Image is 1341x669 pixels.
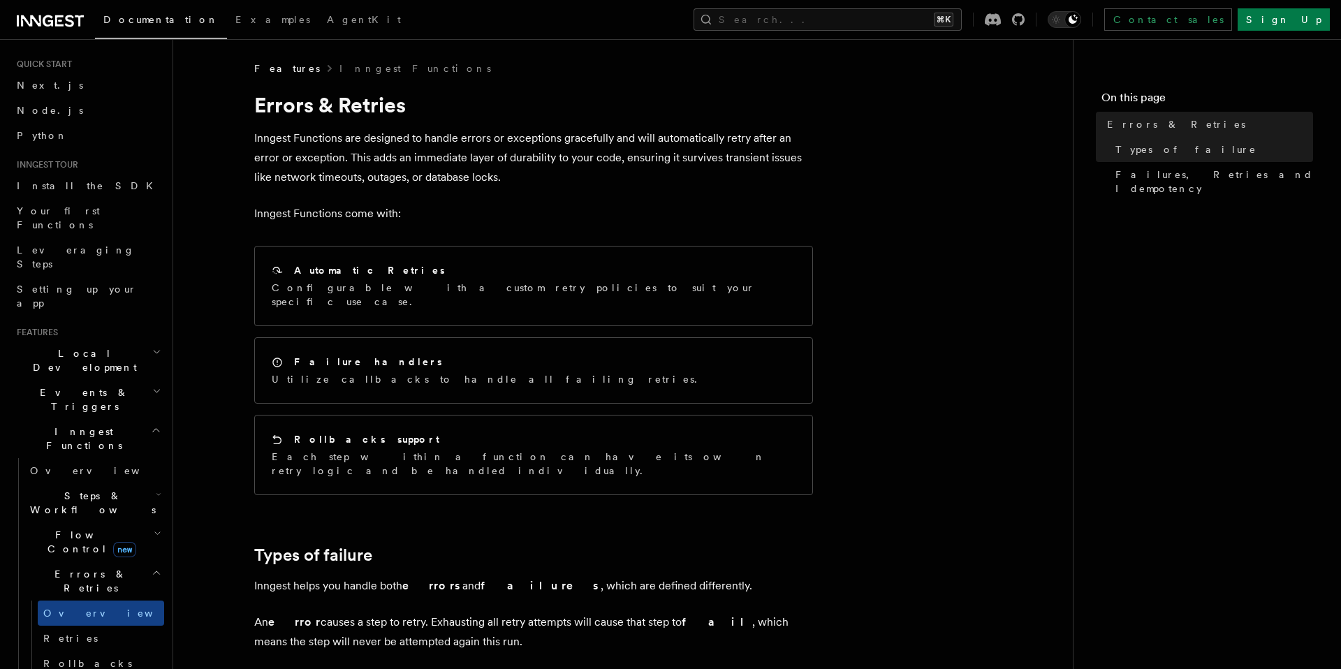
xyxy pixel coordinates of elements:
button: Inngest Functions [11,419,164,458]
strong: errors [402,579,462,592]
strong: fail [682,615,752,628]
span: Python [17,130,68,141]
strong: failures [481,579,601,592]
p: Inngest helps you handle both and , which are defined differently. [254,576,813,596]
span: Node.js [17,105,83,116]
a: Leveraging Steps [11,237,164,277]
span: Examples [235,14,310,25]
a: Setting up your app [11,277,164,316]
p: Utilize callbacks to handle all failing retries. [272,372,705,386]
span: Quick start [11,59,72,70]
span: Types of failure [1115,142,1256,156]
span: AgentKit [327,14,401,25]
span: Local Development [11,346,152,374]
h2: Automatic Retries [294,263,445,277]
button: Errors & Retries [24,561,164,601]
a: Install the SDK [11,173,164,198]
span: Events & Triggers [11,385,152,413]
p: Configurable with a custom retry policies to suit your specific use case. [272,281,796,309]
p: Inngest Functions come with: [254,204,813,223]
button: Flow Controlnew [24,522,164,561]
a: Retries [38,626,164,651]
button: Toggle dark mode [1048,11,1081,28]
span: Your first Functions [17,205,100,230]
p: An causes a step to retry. Exhausting all retry attempts will cause that step to , which means th... [254,612,813,652]
h2: Failure handlers [294,355,442,369]
a: Inngest Functions [339,61,491,75]
a: Documentation [95,4,227,39]
strong: error [268,615,321,628]
span: Errors & Retries [24,567,152,595]
p: Inngest Functions are designed to handle errors or exceptions gracefully and will automatically r... [254,128,813,187]
a: Examples [227,4,318,38]
span: Features [254,61,320,75]
h4: On this page [1101,89,1313,112]
span: Failures, Retries and Idempotency [1115,168,1313,196]
a: Failures, Retries and Idempotency [1110,162,1313,201]
a: Next.js [11,73,164,98]
a: Contact sales [1104,8,1232,31]
p: Each step within a function can have its own retry logic and be handled individually. [272,450,796,478]
button: Search...⌘K [694,8,962,31]
span: Retries [43,633,98,644]
a: Types of failure [254,545,372,565]
span: Documentation [103,14,219,25]
button: Local Development [11,341,164,380]
button: Events & Triggers [11,380,164,419]
span: Errors & Retries [1107,117,1245,131]
span: Flow Control [24,528,154,556]
span: Next.js [17,80,83,91]
span: Rollbacks [43,658,132,669]
a: Types of failure [1110,137,1313,162]
a: Errors & Retries [1101,112,1313,137]
a: Rollbacks supportEach step within a function can have its own retry logic and be handled individu... [254,415,813,495]
span: Install the SDK [17,180,161,191]
span: Features [11,327,58,338]
span: Overview [30,465,174,476]
button: Steps & Workflows [24,483,164,522]
span: Leveraging Steps [17,244,135,270]
a: Sign Up [1238,8,1330,31]
a: Python [11,123,164,148]
a: Overview [38,601,164,626]
a: AgentKit [318,4,409,38]
a: Overview [24,458,164,483]
h1: Errors & Retries [254,92,813,117]
span: new [113,542,136,557]
kbd: ⌘K [934,13,953,27]
span: Setting up your app [17,284,137,309]
a: Automatic RetriesConfigurable with a custom retry policies to suit your specific use case. [254,246,813,326]
a: Node.js [11,98,164,123]
span: Overview [43,608,187,619]
span: Steps & Workflows [24,489,156,517]
span: Inngest tour [11,159,78,170]
a: Your first Functions [11,198,164,237]
a: Failure handlersUtilize callbacks to handle all failing retries. [254,337,813,404]
h2: Rollbacks support [294,432,439,446]
span: Inngest Functions [11,425,151,453]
